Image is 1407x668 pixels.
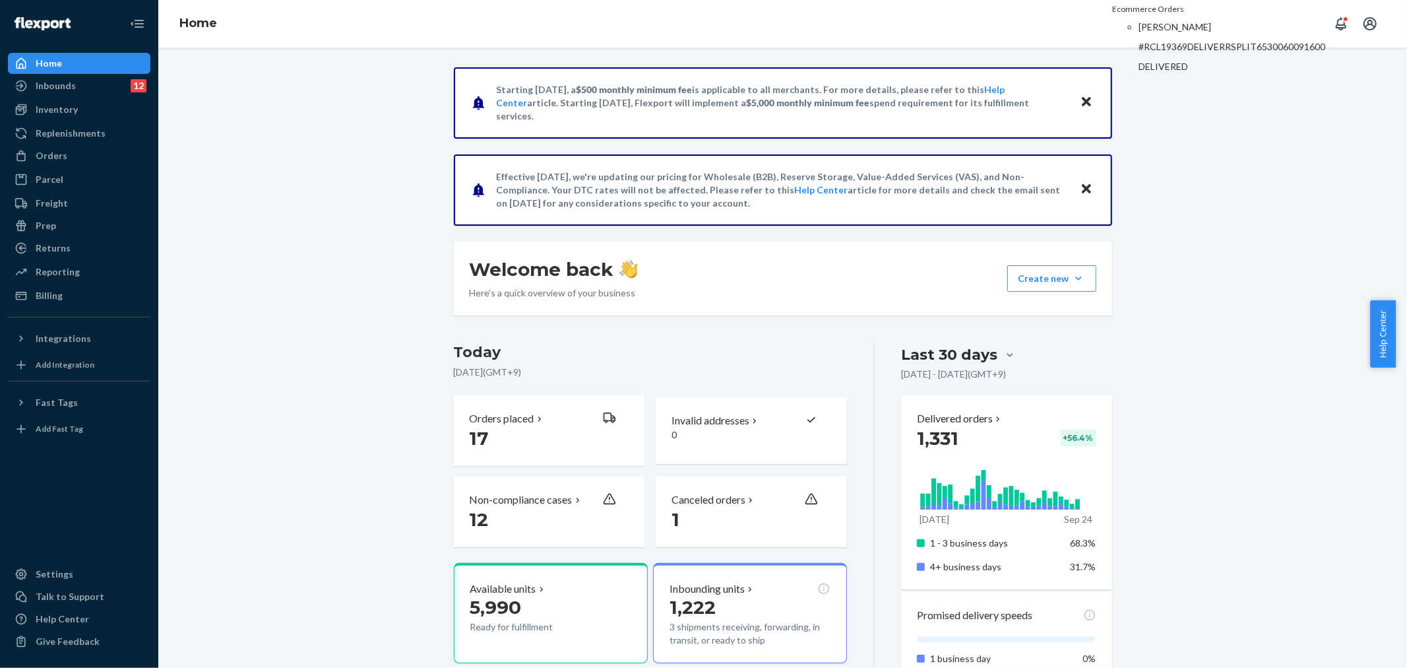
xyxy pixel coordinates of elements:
button: Integrations [8,328,150,349]
a: Prep [8,215,150,236]
p: 1 - 3 business days [930,537,1060,550]
a: Home [179,16,217,30]
button: Close [1078,180,1095,199]
button: Open notifications [1328,11,1354,37]
p: Available units [470,582,536,597]
h1: Welcome back [470,257,638,281]
a: Inventory [8,99,150,120]
div: Last 30 days [901,345,997,365]
p: 1 business day [930,652,1060,665]
button: Delivered orders [917,411,1003,426]
p: [DATE] ( GMT+9 ) [454,366,848,379]
p: [DATE] [920,513,949,526]
p: Ready for fulfillment [470,620,592,634]
div: Returns [36,242,71,255]
div: Prep [36,219,56,232]
a: Talk to Support [8,586,150,607]
div: Fast Tags [36,396,78,409]
span: $500 monthly minimum fee [577,84,693,95]
div: + 56.4 % [1061,430,1096,446]
a: Help Center [795,184,848,195]
h3: Today [454,342,848,363]
button: Open account menu [1357,11,1383,37]
a: Billing [8,285,150,306]
a: Help Center [8,609,150,630]
span: 68.3% [1071,537,1096,549]
p: [DATE] - [DATE] ( GMT+9 ) [901,368,1006,381]
p: Promised delivery speeds [917,608,1032,623]
span: 12 [470,508,489,531]
p: Orders placed [470,411,534,426]
p: [PERSON_NAME] [1139,20,1325,34]
p: Effective [DATE], we're updating our pricing for Wholesale (B2B), Reserve Storage, Value-Added Se... [497,170,1067,210]
p: Here’s a quick overview of your business [470,286,638,300]
p: 4+ business days [930,560,1060,574]
div: Talk to Support [36,590,104,603]
button: Non-compliance cases 12 [454,477,645,547]
button: Orders placed 17 [454,395,645,466]
button: Inbounding units1,2223 shipments receiving, forwarding, in transit, or ready to ship [653,563,847,663]
a: Parcel [8,169,150,190]
div: Home [36,57,62,70]
div: Help Center [36,613,89,626]
button: Create new [1007,265,1096,292]
div: 12 [131,79,146,92]
div: Add Fast Tag [36,423,83,434]
span: 1,331 [917,427,958,450]
span: 17 [470,427,489,450]
span: 5,990 [470,596,522,618]
span: 0% [1083,653,1096,664]
span: 1 [672,508,679,531]
div: Billing [36,289,63,302]
div: Freight [36,197,68,210]
div: Inbounds [36,79,76,92]
a: Freight [8,193,150,214]
button: Close Navigation [124,11,150,37]
img: Flexport logo [15,17,71,30]
a: Returns [8,238,150,259]
p: #RCL19369DELIVERRSPLIT6530060091600 [1139,40,1325,53]
div: DELIVERED [1139,60,1325,73]
button: Canceled orders 1 [656,477,847,547]
h6: Ecommerce Orders [1112,5,1325,13]
p: 3 shipments receiving, forwarding, in transit, or ready to ship [670,620,830,647]
div: Add Integration [36,359,94,370]
span: 1,222 [670,596,716,618]
span: 0 [672,429,677,440]
button: Fast Tags [8,392,150,413]
img: hand-wave emoji [619,260,638,279]
button: Give Feedback [8,631,150,652]
div: Reporting [36,265,80,279]
div: Orders [36,149,67,162]
button: Available units5,990Ready for fulfillment [454,563,648,663]
div: Replenishments [36,127,106,140]
p: Invalid addresses [672,413,749,428]
a: Add Fast Tag [8,418,150,440]
p: Canceled orders [672,492,745,508]
div: Settings [36,568,73,581]
p: Inbounding units [670,582,745,597]
a: Orders [8,145,150,166]
a: Reporting [8,261,150,283]
div: Give Feedback [36,635,100,648]
p: Non-compliance cases [470,492,573,508]
button: Help Center [1370,300,1396,368]
div: Parcel [36,173,63,186]
button: Close [1078,93,1095,112]
a: Replenishments [8,123,150,144]
div: Integrations [36,332,91,345]
button: Invalid addresses 0 [656,395,847,466]
p: Sep 24 [1064,513,1092,526]
span: 31.7% [1071,561,1096,572]
a: Add Integration [8,354,150,376]
div: Inventory [36,103,78,116]
span: $5,000 monthly minimum fee [747,97,870,108]
a: Inbounds12 [8,75,150,96]
a: Settings [8,564,150,585]
a: Home [8,53,150,74]
p: Starting [DATE], a is applicable to all merchants. For more details, please refer to this article... [497,83,1067,123]
ol: breadcrumbs [169,5,228,43]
